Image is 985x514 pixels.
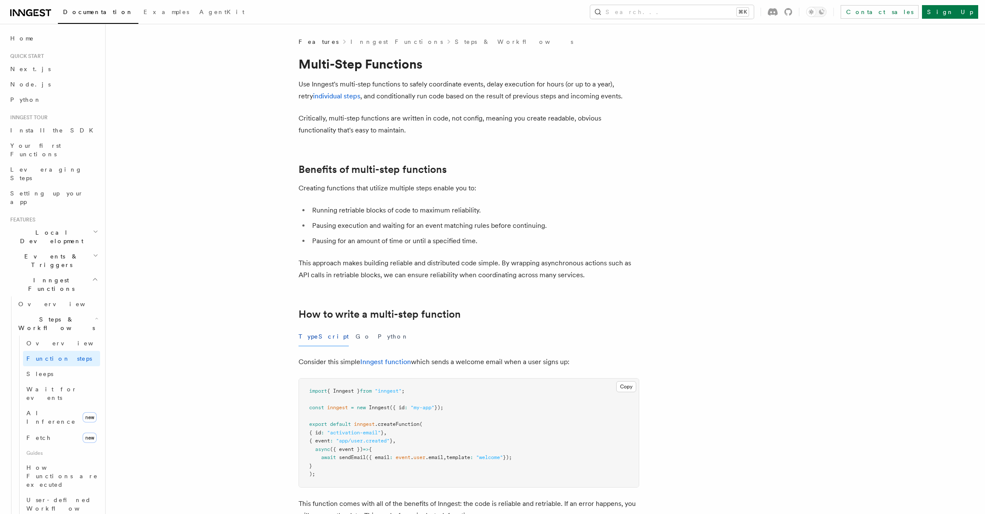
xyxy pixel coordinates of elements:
[390,454,393,460] span: :
[411,405,434,411] span: "my-app"
[357,405,366,411] span: new
[26,464,98,488] span: How Functions are executed
[299,112,639,136] p: Critically, multi-step functions are written in code, not config, meaning you create readable, ob...
[26,497,103,512] span: User-defined Workflows
[7,276,92,293] span: Inngest Functions
[309,430,321,436] span: { id
[63,9,133,15] span: Documentation
[299,327,349,346] button: TypeScript
[299,56,639,72] h1: Multi-Step Functions
[299,182,639,194] p: Creating functions that utilize multiple steps enable you to:
[7,53,44,60] span: Quick start
[503,454,512,460] span: });
[7,162,100,186] a: Leveraging Steps
[414,454,425,460] span: user
[616,381,636,392] button: Copy
[336,438,390,444] span: "app/user.created"
[356,327,371,346] button: Go
[7,273,100,296] button: Inngest Functions
[299,308,461,320] a: How to write a multi-step function
[23,429,100,446] a: Fetchnew
[26,340,114,347] span: Overview
[354,421,375,427] span: inngest
[402,388,405,394] span: ;
[26,386,77,401] span: Wait for events
[7,186,100,210] a: Setting up your app
[411,454,414,460] span: .
[299,37,339,46] span: Features
[390,405,405,411] span: ({ id
[299,356,639,368] p: Consider this simple which sends a welcome email when a user signs up:
[7,77,100,92] a: Node.js
[737,8,749,16] kbd: ⌘K
[363,446,369,452] span: =>
[315,446,330,452] span: async
[369,446,372,452] span: {
[7,225,100,249] button: Local Development
[310,235,639,247] li: Pausing for an amount of time or until a specified time.
[7,123,100,138] a: Install the SDK
[922,5,978,19] a: Sign Up
[321,454,336,460] span: await
[375,388,402,394] span: "inngest"
[23,382,100,405] a: Wait for events
[23,405,100,429] a: AI Inferencenew
[806,7,827,17] button: Toggle dark mode
[446,454,470,460] span: template
[26,434,51,441] span: Fetch
[299,257,639,281] p: This approach makes building reliable and distributed code simple. By wrapping asynchronous actio...
[360,358,411,366] a: Inngest function
[310,204,639,216] li: Running retriable blocks of code to maximum reliability.
[351,405,354,411] span: =
[23,446,100,460] span: Guides
[23,336,100,351] a: Overview
[309,405,324,411] span: const
[396,454,411,460] span: event
[321,430,324,436] span: :
[330,421,351,427] span: default
[10,142,61,158] span: Your first Functions
[199,9,244,15] span: AgentKit
[7,114,48,121] span: Inngest tour
[434,405,443,411] span: });
[23,351,100,366] a: Function steps
[7,252,93,269] span: Events & Triggers
[476,454,503,460] span: "welcome"
[83,433,97,443] span: new
[10,166,82,181] span: Leveraging Steps
[375,421,419,427] span: .createFunction
[7,249,100,273] button: Events & Triggers
[10,66,51,72] span: Next.js
[339,454,366,460] span: sendEmail
[443,454,446,460] span: ,
[18,301,106,307] span: Overview
[26,370,53,377] span: Sleeps
[378,327,409,346] button: Python
[330,446,363,452] span: ({ event })
[369,405,390,411] span: Inngest
[7,138,100,162] a: Your first Functions
[10,127,98,134] span: Install the SDK
[10,190,83,205] span: Setting up your app
[15,312,100,336] button: Steps & Workflows
[405,405,408,411] span: :
[194,3,250,23] a: AgentKit
[419,421,422,427] span: (
[309,421,327,427] span: export
[330,438,333,444] span: :
[310,220,639,232] li: Pausing execution and waiting for an event matching rules before continuing.
[10,96,41,103] span: Python
[10,81,51,88] span: Node.js
[309,438,330,444] span: { event
[425,454,443,460] span: .email
[309,471,315,477] span: );
[841,5,919,19] a: Contact sales
[455,37,573,46] a: Steps & Workflows
[144,9,189,15] span: Examples
[299,164,447,175] a: Benefits of multi-step functions
[26,355,92,362] span: Function steps
[58,3,138,24] a: Documentation
[15,296,100,312] a: Overview
[83,412,97,422] span: new
[381,430,384,436] span: }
